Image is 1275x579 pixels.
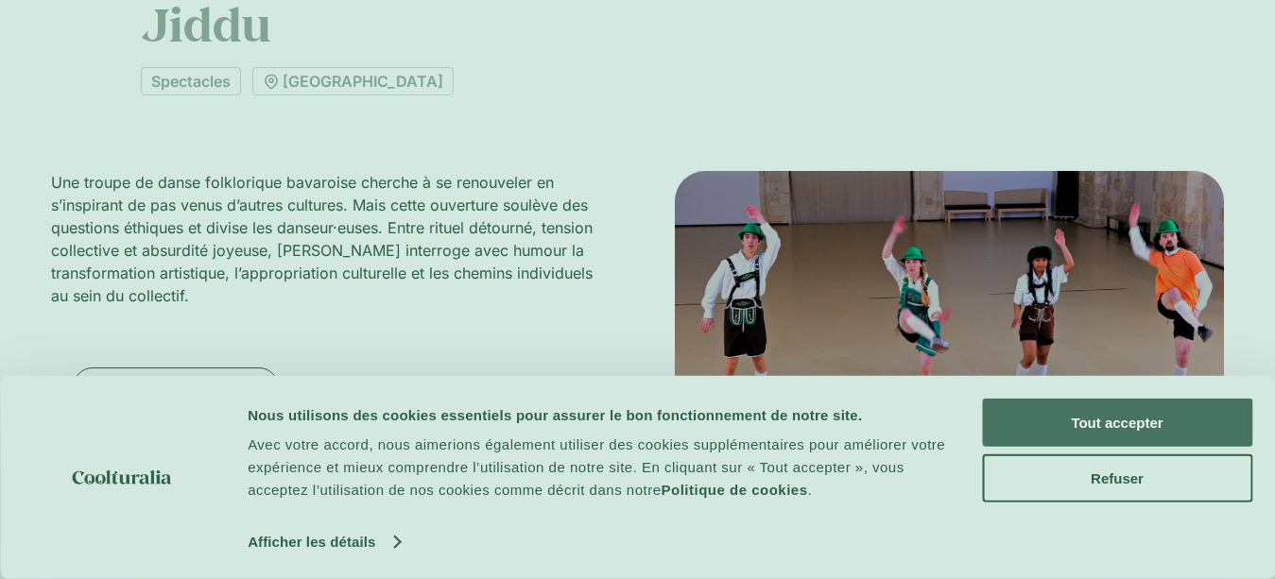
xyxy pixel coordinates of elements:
[808,482,813,498] span: .
[248,403,960,426] div: Nous utilisons des cookies essentiels pour assurer le bon fonctionnement de notre site.
[73,470,172,485] img: logo
[248,528,400,556] a: Afficher les détails
[982,453,1252,502] button: Refuser
[252,67,454,95] a: [GEOGRAPHIC_DATA]
[982,399,1252,447] button: Tout accepter
[73,367,279,407] a: Site de l'événement
[51,171,600,307] p: Une troupe de danse folklorique bavaroise cherche à se renouveler en s’inspirant de pas venus d’a...
[662,482,808,498] a: Politique de cookies
[248,436,945,498] span: Avec votre accord, nous aimerions également utiliser des cookies supplémentaires pour améliorer v...
[141,67,241,95] a: Spectacles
